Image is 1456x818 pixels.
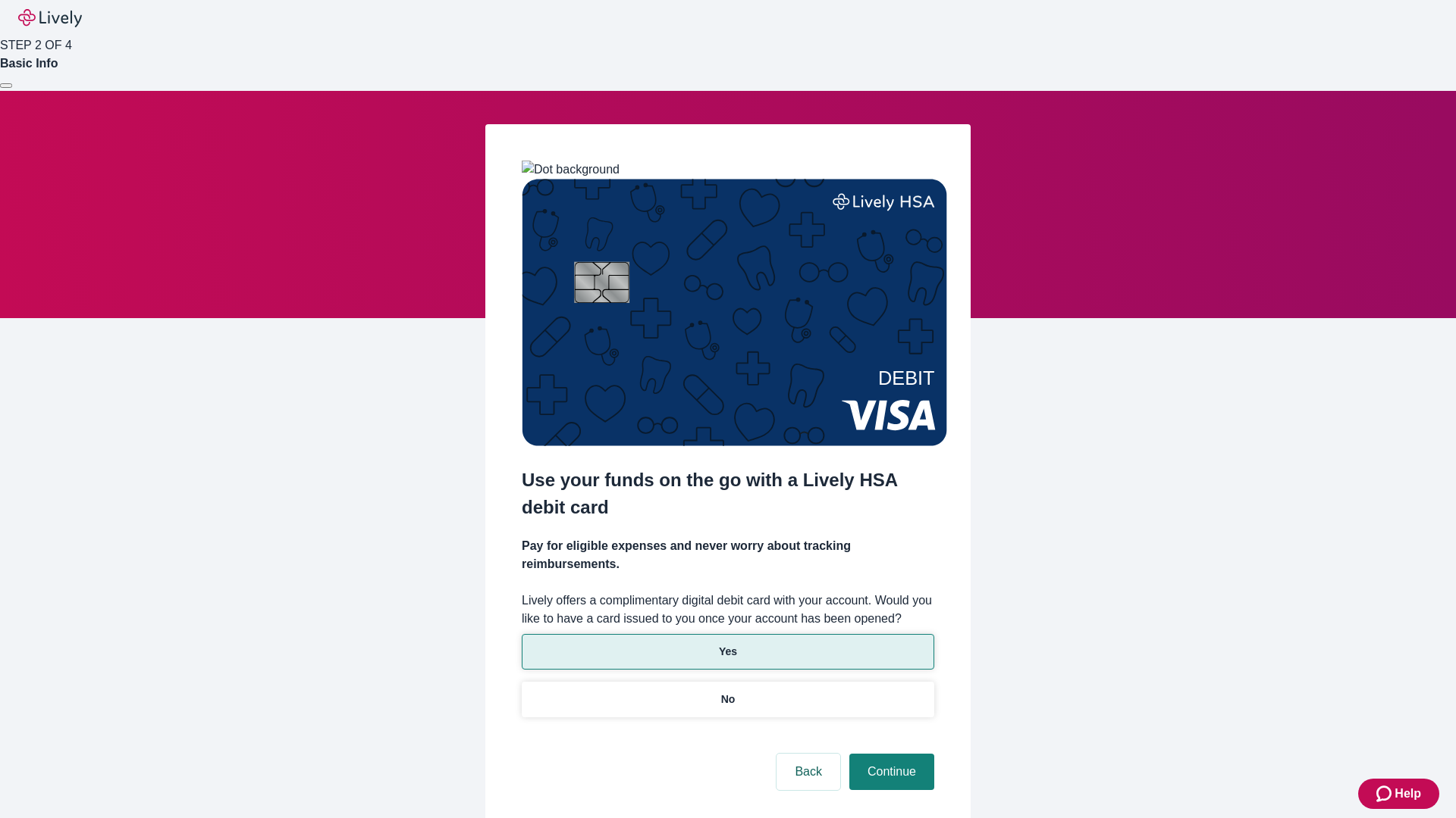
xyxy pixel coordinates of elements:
[18,9,82,27] img: Lively
[849,754,934,790] button: Continue
[522,634,934,670] button: Yes
[777,754,840,790] button: Back
[522,179,947,446] img: Debit card
[1376,785,1395,803] svg: Zendesk support icon
[522,592,934,628] label: Lively offers a complimentary digital debit card with your account. Would you like to have a card...
[522,467,934,521] h2: Use your funds on the go with a Lively HSA debit card
[1358,779,1439,809] button: Zendesk support iconHelp
[522,682,934,717] button: No
[1395,785,1421,803] span: Help
[522,537,934,573] h4: Pay for eligible expenses and never worry about tracking reimbursements.
[719,644,737,660] p: Yes
[522,161,620,179] img: Dot background
[721,692,736,707] p: No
